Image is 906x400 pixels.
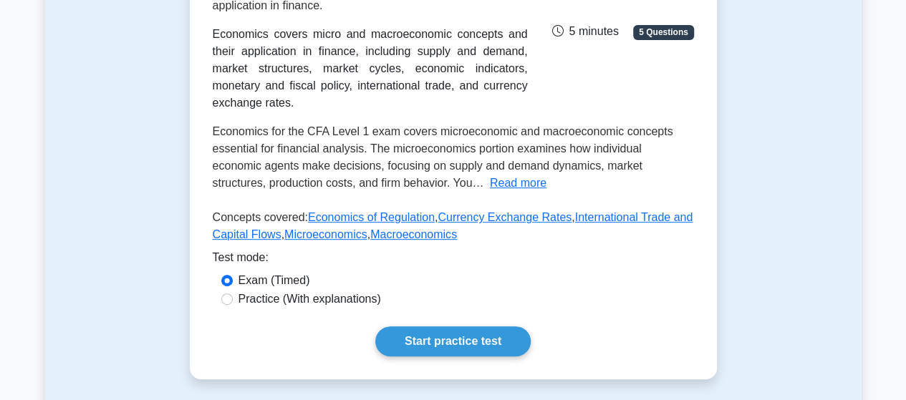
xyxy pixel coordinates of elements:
p: Concepts covered: , , , , [213,209,694,249]
span: 5 minutes [551,25,618,37]
a: Economics of Regulation [308,211,435,223]
label: Practice (With explanations) [238,291,381,308]
span: 5 Questions [633,25,693,39]
a: Currency Exchange Rates [438,211,572,223]
button: Read more [490,175,546,192]
div: Economics covers micro and macroeconomic concepts and their application in finance, including sup... [213,26,528,112]
a: Microeconomics [284,228,367,240]
span: Economics for the CFA Level 1 exam covers microeconomic and macroeconomic concepts essential for ... [213,125,673,189]
a: Start practice test [375,326,531,356]
div: Test mode: [213,249,694,272]
a: Macroeconomics [370,228,457,240]
label: Exam (Timed) [238,272,310,289]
